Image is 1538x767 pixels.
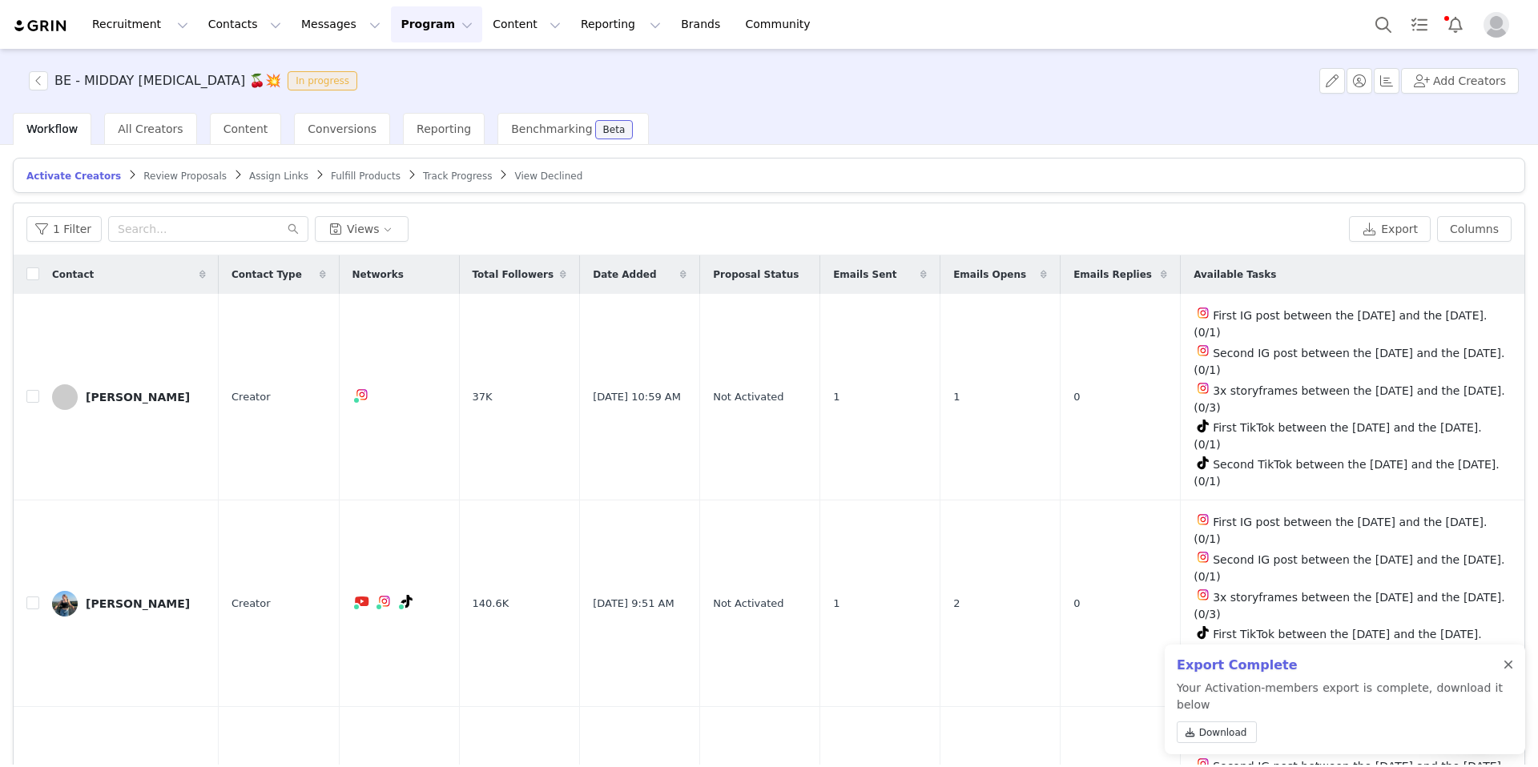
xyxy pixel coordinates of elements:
a: Tasks [1402,6,1437,42]
a: [PERSON_NAME] [52,384,206,410]
span: Second IG post between the [DATE] and the [DATE]. (0/1) [1194,553,1504,583]
span: In progress [288,71,357,90]
span: Second TikTok between the [DATE] and the [DATE]. (0/1) [1194,458,1500,488]
h3: BE - MIDDAY [MEDICAL_DATA] 🍒💥 [54,71,281,90]
img: instagram.svg [1197,382,1210,395]
button: Add Creators [1401,68,1519,94]
span: First TikTok between the [DATE] and the [DATE]. (0/1) [1194,628,1482,657]
span: Review Proposals [143,171,227,182]
img: placeholder-profile.jpg [1484,12,1509,38]
img: grin logo [13,18,69,34]
img: instagram.svg [1197,513,1210,526]
span: Networks [352,267,404,282]
button: Reporting [571,6,670,42]
span: Emails Replies [1073,267,1152,282]
span: 1 [953,389,960,405]
span: Date Added [593,267,656,282]
button: Recruitment [83,6,198,42]
input: Search... [108,216,308,242]
span: Not Activated [713,596,783,612]
span: Total Followers [473,267,554,282]
a: [PERSON_NAME] [52,591,206,616]
button: Columns [1437,216,1512,242]
span: Activate Creators [26,171,121,182]
span: Track Progress [423,171,492,182]
span: Contact [52,267,94,282]
span: All Creators [118,122,183,135]
span: Creator [232,389,271,405]
span: Available Tasks [1194,267,1276,282]
a: Download [1177,721,1257,743]
button: Views [315,216,409,242]
button: Search [1366,6,1401,42]
span: Reporting [417,122,471,135]
span: Content [223,122,268,135]
button: Notifications [1438,6,1473,42]
button: Program [391,6,482,42]
span: Proposal Status [713,267,799,282]
span: Not Activated [713,389,783,405]
button: Profile [1474,12,1525,38]
span: Conversions [308,122,376,135]
div: Beta [603,125,626,135]
p: Your Activation-members export is complete, download it below [1177,680,1503,749]
span: First IG post between the [DATE] and the [DATE]. (0/1) [1194,309,1487,339]
span: Fulfill Products [331,171,401,182]
span: Emails Sent [833,267,896,282]
img: cacbbaa2-8363-42b5-82ae-fb035ec03edc.jpg [52,591,78,616]
span: [DATE] 10:59 AM [593,389,681,405]
span: 1 [833,596,839,612]
span: Assign Links [249,171,308,182]
img: instagram.svg [1197,344,1210,357]
a: Brands [671,6,735,42]
img: instagram.svg [1197,588,1210,601]
span: 140.6K [473,596,509,612]
span: View Declined [514,171,582,182]
span: Benchmarking [511,122,592,135]
img: instagram.svg [378,595,391,608]
img: instagram.svg [1197,307,1210,319]
h2: Export Complete [1177,656,1503,675]
span: First IG post between the [DATE] and the [DATE]. (0/1) [1194,516,1487,545]
button: Export [1349,216,1431,242]
span: Contact Type [232,267,302,282]
button: 1 Filter [26,216,102,242]
span: Second IG post between the [DATE] and the [DATE]. (0/1) [1194,347,1504,376]
span: 3x storyframes between the [DATE] and the [DATE]. (0/3) [1194,384,1505,414]
button: Messages [292,6,390,42]
span: 0 [1073,596,1080,612]
span: [object Object] [29,71,364,90]
span: 2 [953,596,960,612]
span: First TikTok between the [DATE] and the [DATE]. (0/1) [1194,421,1482,451]
span: Emails Opens [953,267,1026,282]
span: 1 [833,389,839,405]
div: [PERSON_NAME] [86,597,190,610]
span: [DATE] 9:51 AM [593,596,674,612]
div: [PERSON_NAME] [86,391,190,404]
img: instagram.svg [1197,551,1210,564]
i: icon: search [288,223,299,235]
span: Creator [232,596,271,612]
button: Contacts [199,6,291,42]
span: 0 [1073,389,1080,405]
span: Workflow [26,122,78,135]
img: instagram.svg [356,388,368,401]
a: Community [736,6,827,42]
span: 37K [473,389,493,405]
span: Download [1199,725,1247,740]
button: Content [483,6,570,42]
span: 3x storyframes between the [DATE] and the [DATE]. (0/3) [1194,591,1505,620]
